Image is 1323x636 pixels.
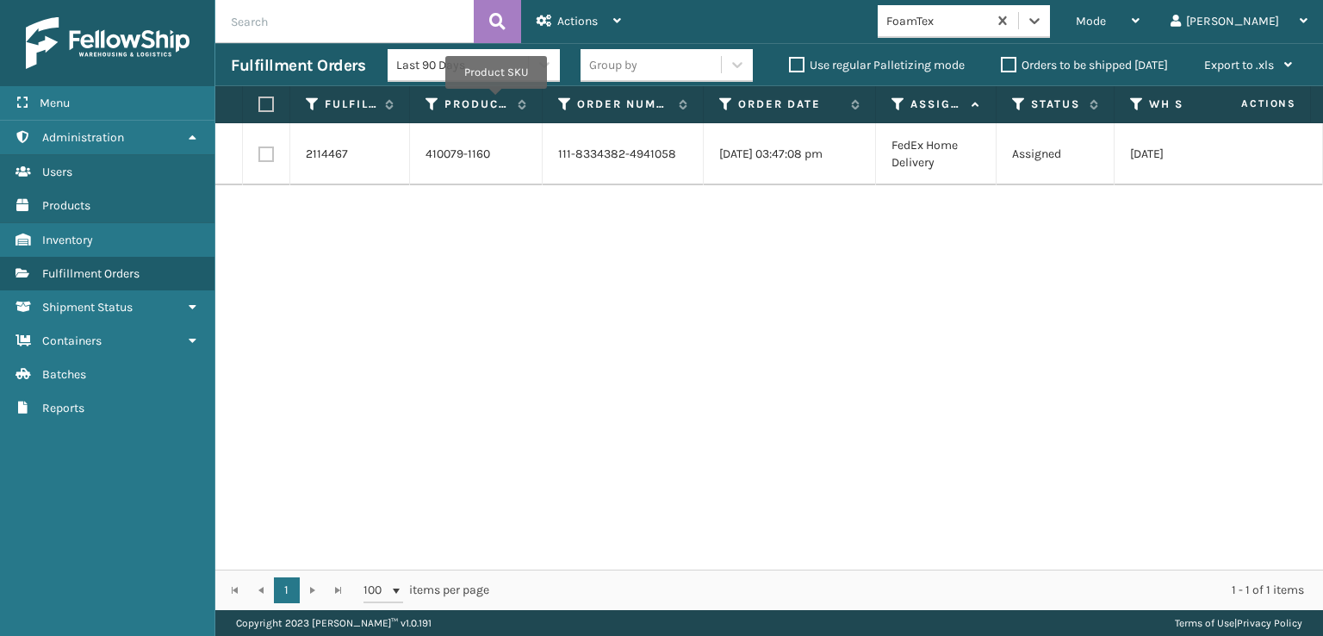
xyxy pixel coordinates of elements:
label: Use regular Palletizing mode [789,58,965,72]
span: 100 [363,582,389,599]
span: Mode [1076,14,1106,28]
img: logo [26,17,189,69]
a: 410079-1160 [425,147,490,161]
div: Last 90 Days [396,56,530,74]
label: Order Number [577,97,670,112]
span: Containers [42,334,102,348]
span: Fulfillment Orders [42,266,140,281]
span: Reports [42,401,84,415]
span: Administration [42,130,124,145]
p: Copyright 2023 [PERSON_NAME]™ v 1.0.191 [236,610,432,636]
a: Privacy Policy [1237,617,1302,629]
label: WH Ship By Date [1149,97,1253,112]
label: Orders to be shipped [DATE] [1001,58,1168,72]
span: Batches [42,367,86,382]
span: Menu [40,96,70,110]
span: Export to .xls [1204,58,1274,72]
span: Inventory [42,233,93,247]
span: Actions [1187,90,1307,118]
span: Products [42,198,90,213]
td: [DATE] 03:47:08 pm [704,123,876,185]
td: 111-8334382-4941058 [543,123,704,185]
div: Group by [589,56,637,74]
label: Product SKU [444,97,509,112]
h3: Fulfillment Orders [231,55,365,76]
span: Actions [557,14,598,28]
label: Status [1031,97,1081,112]
label: Assigned Carrier Service [910,97,963,112]
a: 1 [274,577,300,603]
span: items per page [363,577,489,603]
td: [DATE] [1115,123,1287,185]
label: Fulfillment Order Id [325,97,376,112]
a: 2114467 [306,146,348,163]
div: | [1175,610,1302,636]
div: FoamTex [886,12,989,30]
a: Terms of Use [1175,617,1234,629]
td: FedEx Home Delivery [876,123,997,185]
label: Order Date [738,97,842,112]
td: Assigned [997,123,1115,185]
span: Shipment Status [42,300,133,315]
div: 1 - 1 of 1 items [513,582,1304,599]
span: Users [42,165,72,179]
